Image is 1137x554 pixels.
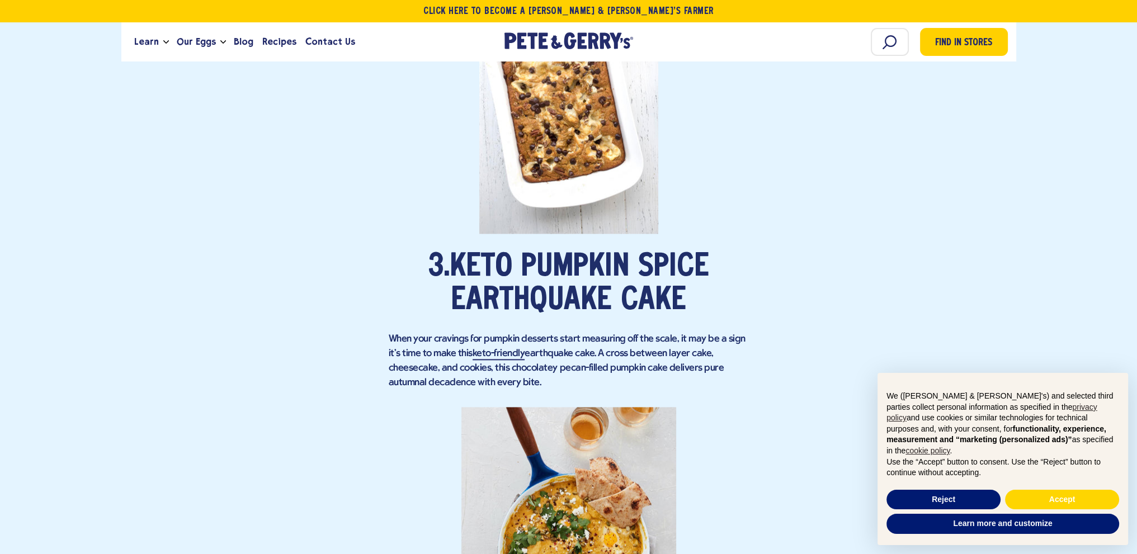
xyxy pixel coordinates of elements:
a: Find in Stores [920,28,1008,56]
button: Open the dropdown menu for Our Eggs [220,40,226,44]
span: Find in Stores [935,36,992,51]
span: Recipes [262,35,296,49]
span: Blog [234,35,253,49]
button: Open the dropdown menu for Learn [163,40,169,44]
span: Our Eggs [177,35,216,49]
a: keto-friendly [473,348,525,360]
p: When your cravings for pumpkin desserts start measuring off the scale, it may be a sign it's time... [389,332,749,390]
h2: 3. [389,250,749,318]
a: Keto Pumpkin Spice Earthquake Cake [450,252,709,317]
input: Search [871,28,909,56]
a: cookie policy [905,446,950,455]
button: Accept [1005,490,1119,510]
button: Reject [886,490,1001,510]
button: Learn more and customize [886,514,1119,534]
a: Learn [130,27,163,57]
span: Learn [134,35,159,49]
a: Contact Us [301,27,360,57]
a: Recipes [258,27,301,57]
div: Notice [869,364,1137,554]
p: Use the “Accept” button to consent. Use the “Reject” button to continue without accepting. [886,457,1119,479]
a: Blog [229,27,258,57]
a: Our Eggs [172,27,220,57]
p: We ([PERSON_NAME] & [PERSON_NAME]'s) and selected third parties collect personal information as s... [886,391,1119,457]
span: Contact Us [305,35,355,49]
